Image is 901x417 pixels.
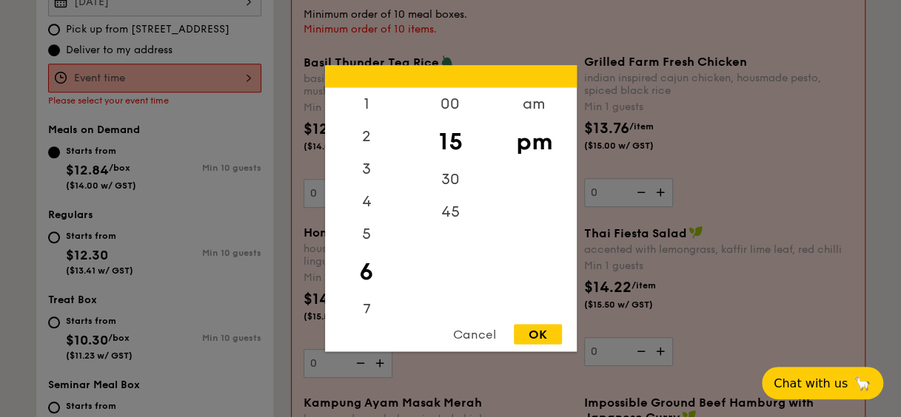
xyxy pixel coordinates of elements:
[762,367,883,399] button: Chat with us🦙
[325,294,409,326] div: 7
[325,153,409,186] div: 3
[774,376,848,390] span: Chat with us
[492,121,576,163] div: pm
[325,121,409,153] div: 2
[409,196,492,228] div: 45
[514,325,562,345] div: OK
[325,251,409,294] div: 6
[409,121,492,163] div: 15
[854,375,871,392] span: 🦙
[438,325,511,345] div: Cancel
[409,163,492,196] div: 30
[325,88,409,121] div: 1
[492,88,576,121] div: am
[409,88,492,121] div: 00
[325,218,409,251] div: 5
[325,186,409,218] div: 4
